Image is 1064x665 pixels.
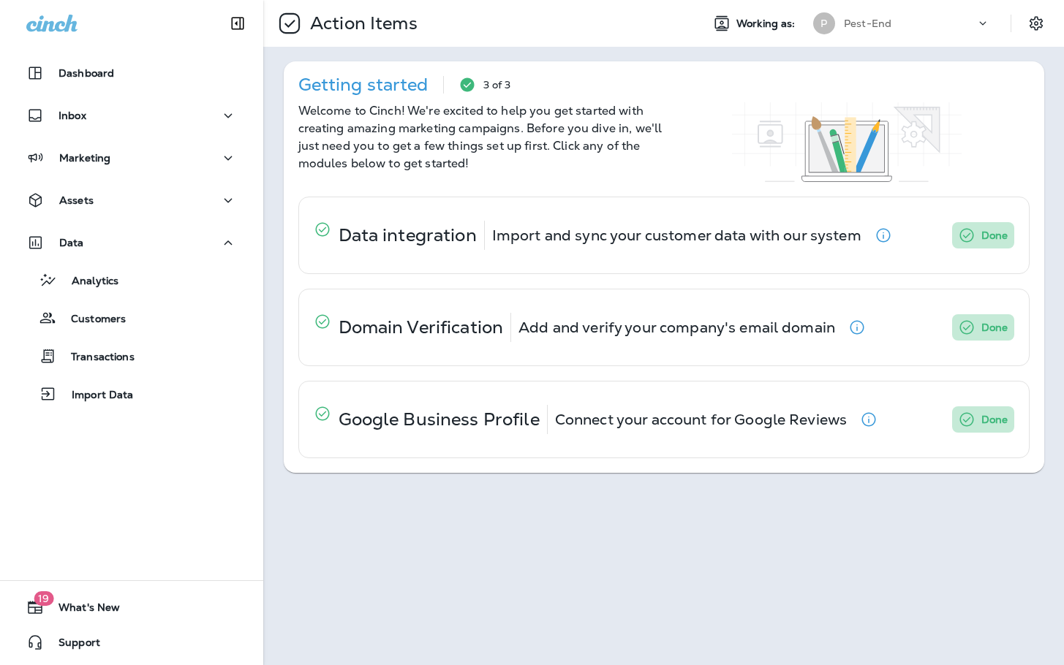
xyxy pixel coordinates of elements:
[56,351,135,365] p: Transactions
[15,143,249,172] button: Marketing
[492,229,861,241] p: Import and sync your customer data with our system
[339,229,477,241] p: Data integration
[813,12,835,34] div: P
[339,322,504,333] p: Domain Verification
[981,319,1008,336] p: Done
[59,67,114,79] p: Dashboard
[483,79,511,91] p: 3 of 3
[981,411,1008,428] p: Done
[555,414,847,425] p: Connect your account for Google Reviews
[844,18,891,29] p: Pest-End
[59,237,84,248] p: Data
[56,313,126,327] p: Customers
[15,628,249,657] button: Support
[1023,10,1049,37] button: Settings
[15,265,249,295] button: Analytics
[298,79,429,91] p: Getting started
[59,110,86,121] p: Inbox
[339,414,540,425] p: Google Business Profile
[59,194,94,206] p: Assets
[15,593,249,622] button: 19What's New
[57,275,118,289] p: Analytics
[59,152,110,164] p: Marketing
[44,601,120,619] span: What's New
[34,591,53,606] span: 19
[736,18,799,30] span: Working as:
[217,9,258,38] button: Collapse Sidebar
[15,228,249,257] button: Data
[15,303,249,333] button: Customers
[15,58,249,88] button: Dashboard
[304,12,418,34] p: Action Items
[518,322,835,333] p: Add and verify your company's email domain
[15,341,249,371] button: Transactions
[57,389,134,403] p: Import Data
[981,227,1008,244] p: Done
[298,102,664,172] p: Welcome to Cinch! We're excited to help you get started with creating amazing marketing campaigns...
[44,636,100,654] span: Support
[15,186,249,215] button: Assets
[15,379,249,409] button: Import Data
[15,101,249,130] button: Inbox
